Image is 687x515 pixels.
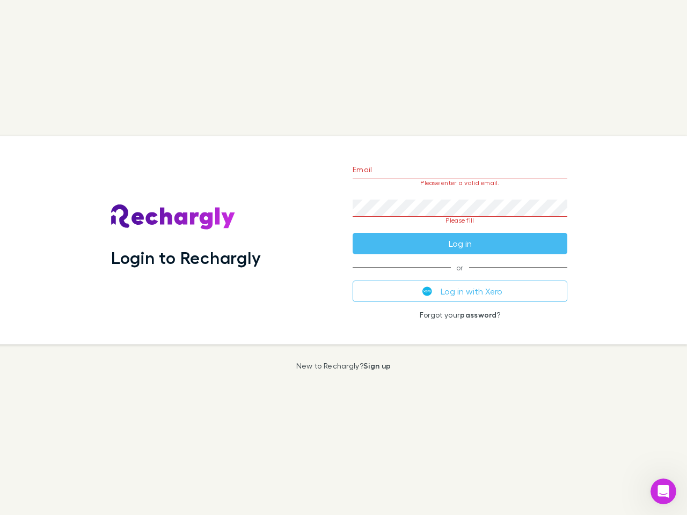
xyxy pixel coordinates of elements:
[111,247,261,268] h1: Login to Rechargly
[353,311,567,319] p: Forgot your ?
[363,361,391,370] a: Sign up
[422,286,432,296] img: Xero's logo
[460,310,496,319] a: password
[651,479,676,504] iframe: Intercom live chat
[353,233,567,254] button: Log in
[353,281,567,302] button: Log in with Xero
[353,267,567,268] span: or
[353,179,567,187] p: Please enter a valid email.
[296,362,391,370] p: New to Rechargly?
[111,204,236,230] img: Rechargly's Logo
[353,217,567,224] p: Please fill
